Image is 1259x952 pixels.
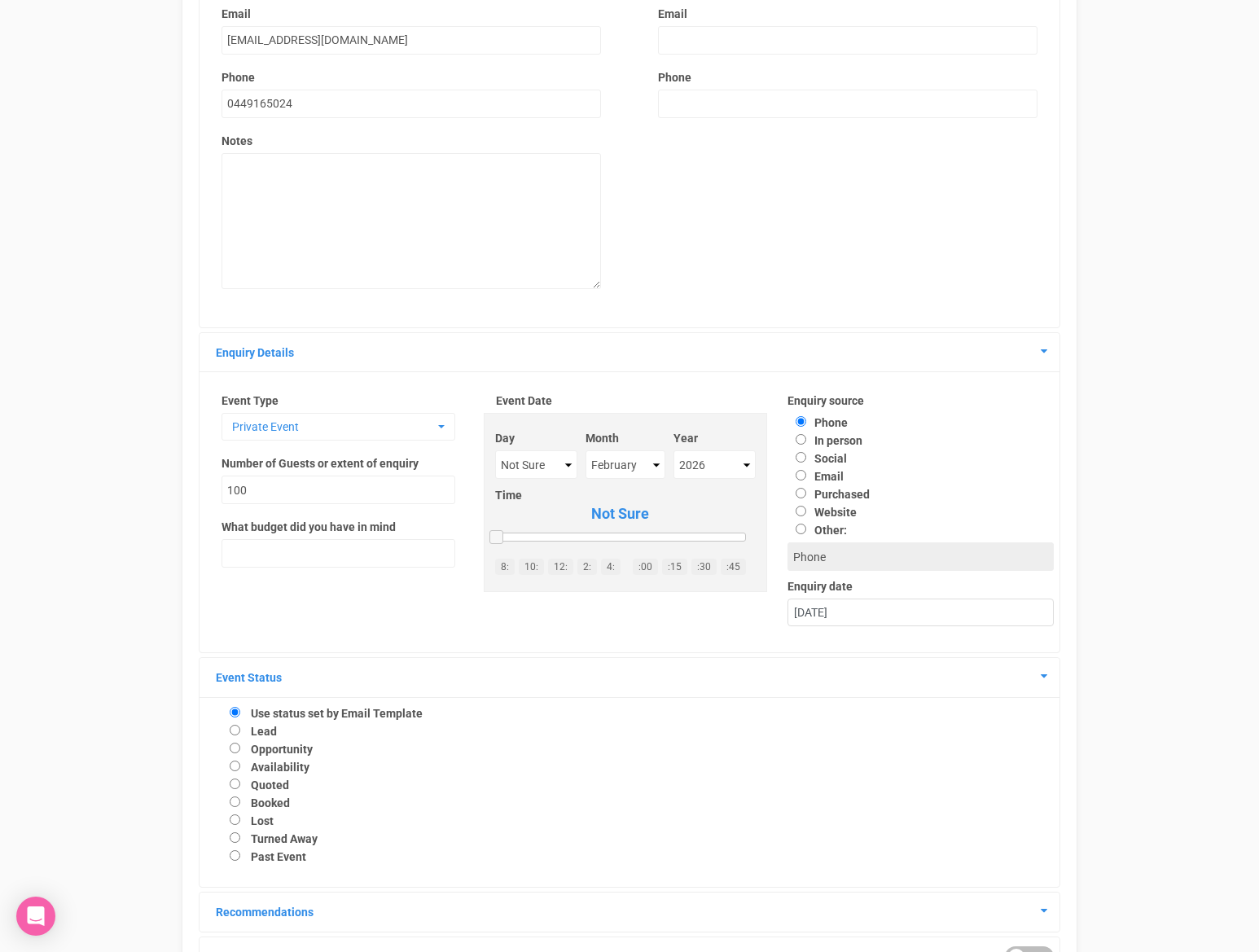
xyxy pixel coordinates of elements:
[601,559,621,575] a: 4:
[658,6,1037,22] label: Email
[787,506,857,519] label: Website
[787,488,870,501] label: Purchased
[633,559,658,575] a: :00
[787,578,1054,594] label: Enquiry date
[222,133,601,149] label: Notes
[251,832,318,845] label: Turned Away
[796,524,806,534] input: Other:
[796,416,806,427] input: Phone
[577,559,597,575] a: 2:
[251,779,289,792] label: Quoted
[787,393,1054,409] label: Enquiry source
[673,430,755,446] label: Year
[222,393,455,409] label: Event Type
[251,743,313,756] label: Opportunity
[796,470,806,480] input: Email
[787,452,847,465] label: Social
[548,559,573,575] a: 12:
[662,559,687,575] a: :15
[787,520,1041,538] label: Other:
[222,413,455,441] button: Private Event
[788,599,1053,626] div: [DATE]
[586,430,665,446] label: Month
[251,761,309,774] label: Availability
[495,559,515,575] a: 8:
[222,455,419,472] label: Number of Guests or extent of enquiry
[721,559,746,575] a: :45
[251,707,423,720] label: Use status set by Email Template
[222,69,255,86] label: Phone
[251,796,290,809] label: Booked
[495,503,745,524] span: Not Sure
[251,850,306,863] label: Past Event
[216,906,314,919] a: Recommendations
[658,69,691,86] label: Phone
[495,430,577,446] label: Day
[796,488,806,498] input: Purchased
[251,725,277,738] label: Lead
[787,470,844,483] label: Email
[251,814,274,827] label: Lost
[222,519,396,535] label: What budget did you have in mind
[495,487,745,503] label: Time
[16,897,55,936] div: Open Intercom Messenger
[691,559,717,575] a: :30
[519,559,544,575] a: 10:
[496,393,754,409] label: Event Date
[232,419,434,435] span: Private Event
[787,416,848,429] label: Phone
[222,6,601,22] label: Email
[216,671,282,684] a: Event Status
[787,434,862,447] label: In person
[796,452,806,463] input: Social
[796,506,806,516] input: Website
[216,346,294,359] a: Enquiry Details
[796,434,806,445] input: In person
